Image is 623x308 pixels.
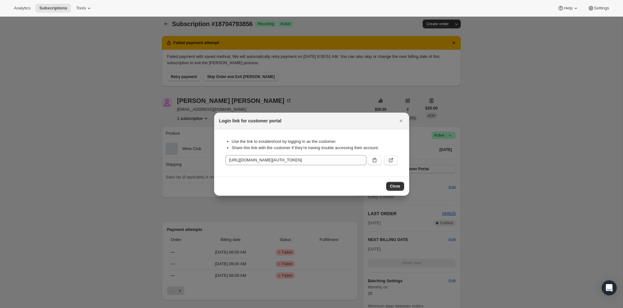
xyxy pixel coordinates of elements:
[10,4,34,13] button: Analytics
[232,138,398,145] li: Use the link to troubleshoot by logging in as the customer.
[390,184,400,189] span: Close
[554,4,582,13] button: Help
[72,4,96,13] button: Tools
[386,182,404,191] button: Close
[232,145,398,151] li: Share this link with the customer if they’re having trouble accessing their account.
[14,6,31,11] span: Analytics
[564,6,572,11] span: Help
[397,116,405,125] button: Close
[584,4,613,13] button: Settings
[76,6,86,11] span: Tools
[219,118,281,124] h2: Login link for customer portal
[39,6,67,11] span: Subscriptions
[594,6,609,11] span: Settings
[36,4,71,13] button: Subscriptions
[602,280,617,295] div: Open Intercom Messenger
